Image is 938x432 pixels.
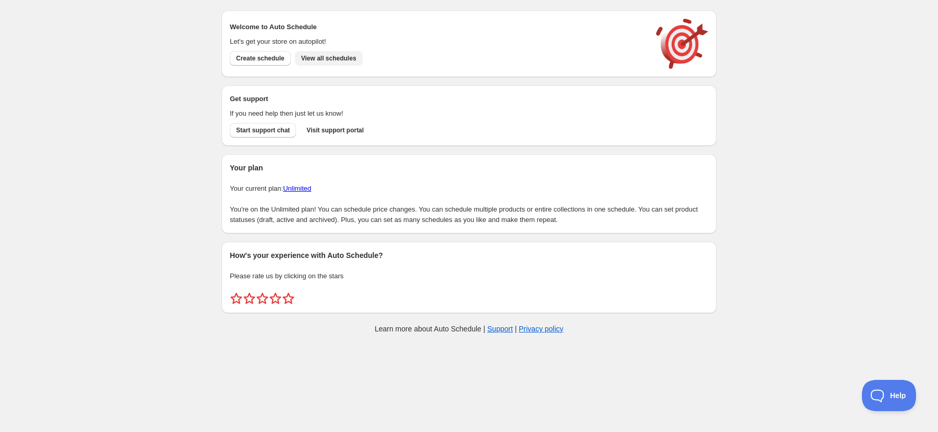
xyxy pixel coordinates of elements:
[236,126,290,134] span: Start support chat
[230,94,646,104] h2: Get support
[230,22,646,32] h2: Welcome to Auto Schedule
[295,51,363,66] button: View all schedules
[230,204,708,225] p: You're on the Unlimited plan! You can schedule price changes. You can schedule multiple products ...
[230,163,708,173] h2: Your plan
[230,183,708,194] p: Your current plan:
[300,123,370,138] a: Visit support portal
[236,54,285,63] span: Create schedule
[230,271,708,281] p: Please rate us by clicking on the stars
[375,324,563,334] p: Learn more about Auto Schedule | |
[306,126,364,134] span: Visit support portal
[230,36,646,47] p: Let's get your store on autopilot!
[862,380,917,411] iframe: Help Scout Beacon - Open
[487,325,513,333] a: Support
[301,54,356,63] span: View all schedules
[230,108,646,119] p: If you need help then just let us know!
[230,123,296,138] a: Start support chat
[283,184,311,192] a: Unlimited
[230,51,291,66] button: Create schedule
[230,250,708,261] h2: How's your experience with Auto Schedule?
[519,325,564,333] a: Privacy policy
